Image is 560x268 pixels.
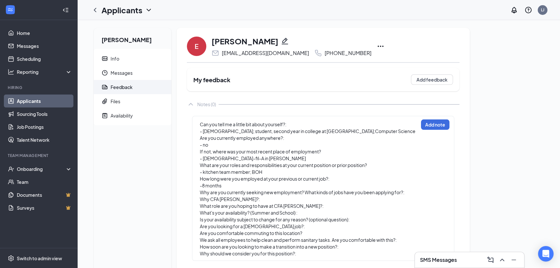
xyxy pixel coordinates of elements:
a: PaperclipFiles [94,94,171,108]
svg: Minimize [510,256,518,264]
div: Files [111,98,120,105]
span: - [DEMOGRAPHIC_DATA]; student, second year in college at [GEOGRAPHIC_DATA];Computer Science [200,128,415,134]
svg: Settings [8,255,14,262]
div: [EMAIL_ADDRESS][DOMAIN_NAME] [222,50,309,56]
svg: Paperclip [102,98,108,105]
span: -8 months [200,183,221,188]
svg: Report [102,84,108,90]
div: Hiring [8,85,71,90]
span: What's your availability? (Summer and School) : [200,210,297,216]
svg: ComposeMessage [487,256,494,264]
a: Applicants [17,95,72,107]
svg: ContactCard [102,55,108,62]
a: Job Postings [17,120,72,133]
span: We ask all employees to help clean and perform sanitary tasks. Are you comfortable with this?: [200,237,397,243]
a: ContactCardInfo [94,51,171,66]
span: - no [200,142,208,148]
a: Scheduling [17,52,72,65]
svg: QuestionInfo [524,6,532,14]
span: What role are you hoping to have at CFA [PERSON_NAME]?: [200,203,324,209]
span: How soon are you looking to make a transition into a new position?: [200,244,339,250]
span: Are you looking for a [DEMOGRAPHIC_DATA] job?: [200,223,305,229]
span: Why are you currently seeking new employment? What kinds of jobs have you been applying for?: [200,189,404,195]
a: Talent Network [17,133,72,146]
span: Are you currently employed anywhere?: [200,135,284,141]
svg: Collapse [62,7,69,13]
span: - [DEMOGRAPHIC_DATA]-fil-A in [PERSON_NAME] [200,155,306,161]
a: Team [17,175,72,188]
button: Minimize [509,255,519,265]
span: What are your roles and responsibilities at your current position or prior position? [200,162,367,168]
button: Add note [421,119,449,130]
svg: Phone [314,49,322,57]
a: ReportFeedback [94,80,171,94]
h1: Applicants [102,5,142,16]
span: Is your availability subject to change for any reason? (optional question): [200,217,350,222]
svg: ChevronUp [187,100,195,108]
div: Feedback [111,84,133,90]
a: Home [17,27,72,39]
a: ClockMessages [94,66,171,80]
span: How long were you employed at your previous or current job?: [200,176,329,182]
div: Open Intercom Messenger [538,246,554,262]
span: Why should we consider you for this position?: [200,251,296,256]
a: NoteActiveAvailability [94,108,171,123]
svg: ChevronDown [145,6,153,14]
span: Messages [111,66,166,80]
div: LJ [541,7,544,13]
h2: [PERSON_NAME] [94,28,171,49]
span: Why CFA [PERSON_NAME]?: [200,196,260,202]
svg: WorkstreamLogo [7,6,14,13]
a: SurveysCrown [17,201,72,214]
h1: [PERSON_NAME] [211,36,278,47]
div: Switch to admin view [17,255,62,262]
a: Sourcing Tools [17,107,72,120]
div: E [195,42,199,51]
div: Info [111,55,119,62]
span: If not, where was your most recent place of employment? [200,149,321,154]
svg: UserCheck [8,166,14,172]
span: Are you comfortable commuting to this location? [200,230,302,236]
div: [PHONE_NUMBER] [325,50,372,56]
button: Add feedback [411,74,453,85]
svg: Email [211,49,219,57]
svg: Ellipses [377,42,384,50]
div: Reporting [17,69,72,75]
button: ComposeMessage [485,255,496,265]
svg: ChevronUp [498,256,506,264]
svg: ChevronLeft [91,6,99,14]
svg: Notifications [510,6,518,14]
svg: Analysis [8,69,14,75]
h2: My feedback [193,76,230,84]
svg: Pencil [281,37,289,45]
div: Availability [111,112,133,119]
div: Notes (0) [197,101,216,107]
h3: SMS Messages [420,256,457,263]
span: Can you tell me a little bit about yourself?: [200,121,286,127]
div: Team Management [8,153,71,158]
svg: Clock [102,70,108,76]
svg: NoteActive [102,112,108,119]
button: ChevronUp [497,255,507,265]
span: - kitchen team member; BOH [200,169,262,175]
a: Messages [17,39,72,52]
a: DocumentsCrown [17,188,72,201]
div: Onboarding [17,166,67,172]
